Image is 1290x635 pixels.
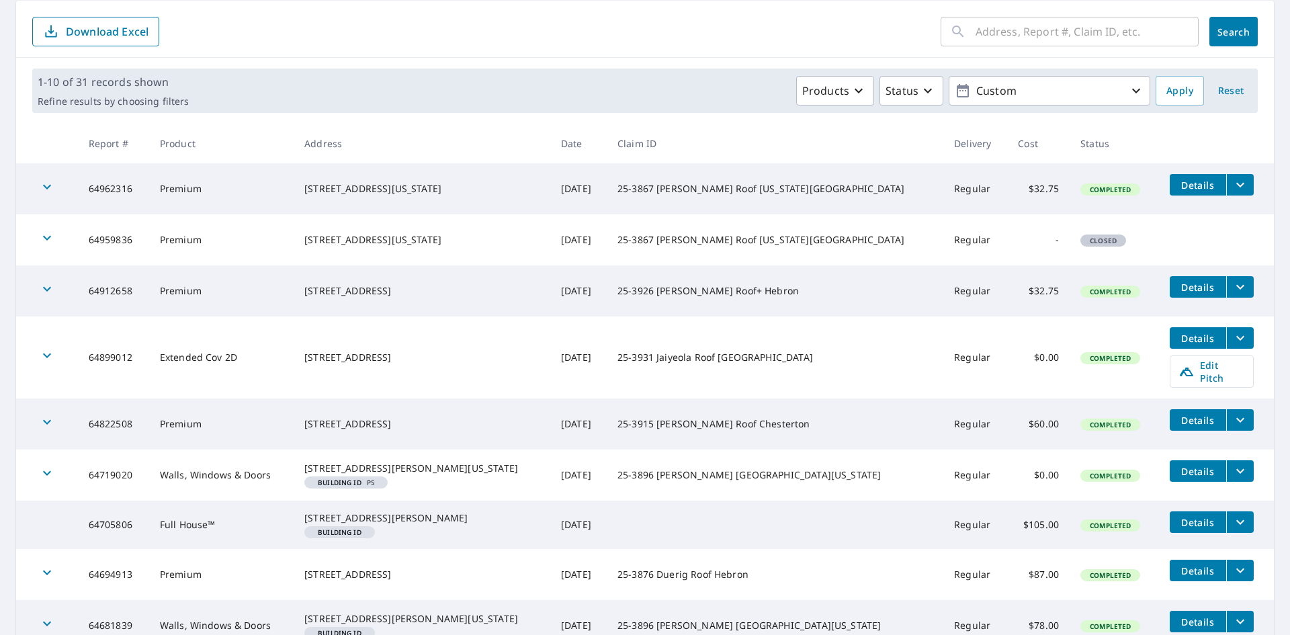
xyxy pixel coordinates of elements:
p: Custom [971,79,1128,103]
span: Completed [1082,471,1139,480]
td: $0.00 [1007,316,1070,398]
span: Details [1178,179,1218,192]
button: detailsBtn-64681839 [1170,611,1226,632]
td: [DATE] [550,549,607,600]
td: Premium [149,214,294,265]
p: Status [886,83,918,99]
button: detailsBtn-64719020 [1170,460,1226,482]
p: 1-10 of 31 records shown [38,74,189,90]
td: Regular [943,214,1007,265]
span: Completed [1082,420,1139,429]
button: detailsBtn-64899012 [1170,327,1226,349]
div: [STREET_ADDRESS] [304,351,540,364]
td: $87.00 [1007,549,1070,600]
td: Regular [943,450,1007,501]
td: 64822508 [78,398,149,450]
th: Date [550,124,607,163]
td: 25-3867 [PERSON_NAME] Roof [US_STATE][GEOGRAPHIC_DATA] [607,214,943,265]
button: filesDropdownBtn-64822508 [1226,409,1254,431]
div: [STREET_ADDRESS][PERSON_NAME][US_STATE] [304,462,540,475]
td: 64959836 [78,214,149,265]
td: 64719020 [78,450,149,501]
button: Search [1209,17,1258,46]
th: Cost [1007,124,1070,163]
button: filesDropdownBtn-64694913 [1226,560,1254,581]
td: [DATE] [550,316,607,398]
button: filesDropdownBtn-64962316 [1226,174,1254,196]
td: Regular [943,265,1007,316]
td: $60.00 [1007,398,1070,450]
button: Download Excel [32,17,159,46]
span: PS [310,479,382,486]
td: [DATE] [550,214,607,265]
p: Download Excel [66,24,148,39]
span: Completed [1082,287,1139,296]
div: [STREET_ADDRESS] [304,417,540,431]
th: Delivery [943,124,1007,163]
td: 25-3926 [PERSON_NAME] Roof+ Hebron [607,265,943,316]
span: Details [1178,414,1218,427]
button: Status [879,76,943,105]
div: [STREET_ADDRESS][US_STATE] [304,182,540,196]
button: filesDropdownBtn-64705806 [1226,511,1254,533]
th: Claim ID [607,124,943,163]
button: detailsBtn-64912658 [1170,276,1226,298]
p: Refine results by choosing filters [38,95,189,108]
span: Completed [1082,353,1139,363]
button: detailsBtn-64705806 [1170,511,1226,533]
span: Details [1178,465,1218,478]
div: [STREET_ADDRESS][PERSON_NAME][US_STATE] [304,612,540,626]
span: Details [1178,281,1218,294]
td: Walls, Windows & Doors [149,450,294,501]
span: Completed [1082,521,1139,530]
td: $0.00 [1007,450,1070,501]
td: Regular [943,549,1007,600]
em: Building ID [318,529,361,536]
div: [STREET_ADDRESS][PERSON_NAME] [304,511,540,525]
td: [DATE] [550,398,607,450]
button: Apply [1156,76,1204,105]
button: Custom [949,76,1150,105]
button: Products [796,76,874,105]
td: Regular [943,316,1007,398]
td: $32.75 [1007,265,1070,316]
button: filesDropdownBtn-64899012 [1226,327,1254,349]
div: [STREET_ADDRESS] [304,284,540,298]
td: Extended Cov 2D [149,316,294,398]
button: detailsBtn-64694913 [1170,560,1226,581]
td: Regular [943,163,1007,214]
td: Premium [149,163,294,214]
span: Edit Pitch [1178,359,1245,384]
button: filesDropdownBtn-64912658 [1226,276,1254,298]
span: Closed [1082,236,1125,245]
div: [STREET_ADDRESS][US_STATE] [304,233,540,247]
span: Reset [1215,83,1247,99]
th: Product [149,124,294,163]
td: $32.75 [1007,163,1070,214]
td: 64705806 [78,501,149,549]
td: 25-3867 [PERSON_NAME] Roof [US_STATE][GEOGRAPHIC_DATA] [607,163,943,214]
span: Completed [1082,570,1139,580]
td: Premium [149,398,294,450]
td: 25-3876 Duerig Roof Hebron [607,549,943,600]
td: Regular [943,501,1007,549]
td: [DATE] [550,163,607,214]
button: filesDropdownBtn-64681839 [1226,611,1254,632]
span: Completed [1082,622,1139,631]
span: Details [1178,516,1218,529]
td: [DATE] [550,265,607,316]
span: Apply [1166,83,1193,99]
td: 64912658 [78,265,149,316]
span: Details [1178,332,1218,345]
td: 64899012 [78,316,149,398]
span: Search [1220,26,1247,38]
input: Address, Report #, Claim ID, etc. [976,13,1199,50]
p: Products [802,83,849,99]
td: [DATE] [550,450,607,501]
span: Completed [1082,185,1139,194]
span: Details [1178,616,1218,628]
td: 64694913 [78,549,149,600]
td: 64962316 [78,163,149,214]
button: detailsBtn-64962316 [1170,174,1226,196]
th: Status [1070,124,1158,163]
